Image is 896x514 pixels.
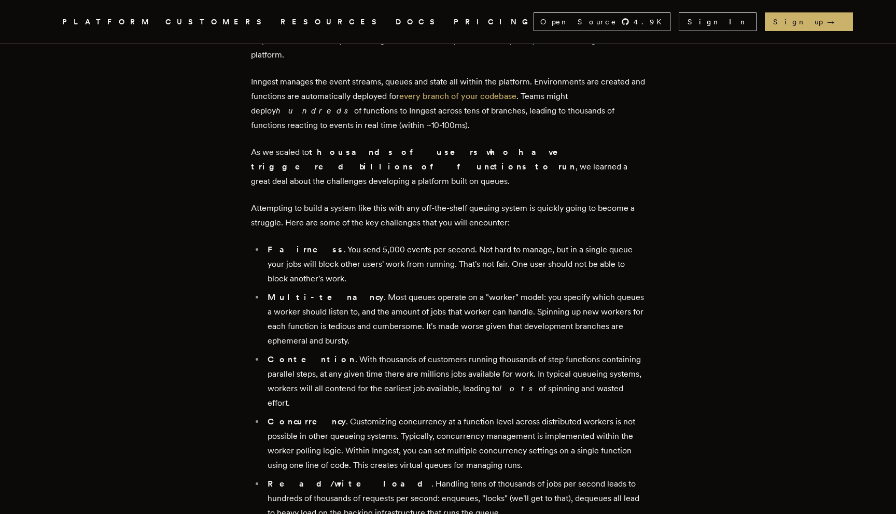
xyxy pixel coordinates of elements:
[264,415,645,473] li: . Customizing concurrency at a function level across distributed workers is not possible in other...
[165,16,268,28] a: CUSTOMERS
[268,479,431,489] strong: Read/write load
[765,12,853,31] a: Sign up
[396,16,441,28] a: DOCS
[251,145,645,189] p: As we scaled to , we learned a great deal about the challenges developing a platform built on que...
[268,292,384,302] strong: Multi-tenancy
[276,106,354,116] em: hundreds
[251,75,645,133] p: Inngest manages the event streams, queues and state all within the platform. Environments are cre...
[251,201,645,230] p: Attempting to build a system like this with any off-the-shelf queuing system is quickly going to ...
[251,147,576,172] strong: thousands of users who have triggered billions of functions to run
[62,16,153,28] button: PLATFORM
[264,242,645,286] li: . You send 5,000 events per second. Not hard to manage, but in a single queue your jobs will bloc...
[264,290,645,348] li: . Most queues operate on a "worker" model: you specify which queues a worker should listen to, an...
[827,17,845,27] span: →
[679,12,757,31] a: Sign In
[268,245,344,254] strong: Fairness
[268,417,346,426] strong: Concurrency
[634,17,668,27] span: 4.9 K
[454,16,534,28] a: PRICING
[399,91,516,101] a: every branch of your codebase
[499,383,539,393] em: lots
[268,354,355,364] strong: Contention
[540,17,617,27] span: Open Source
[264,352,645,410] li: . With thousands of customers running thousands of step functions containing parallel steps, at a...
[281,16,383,28] button: RESOURCES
